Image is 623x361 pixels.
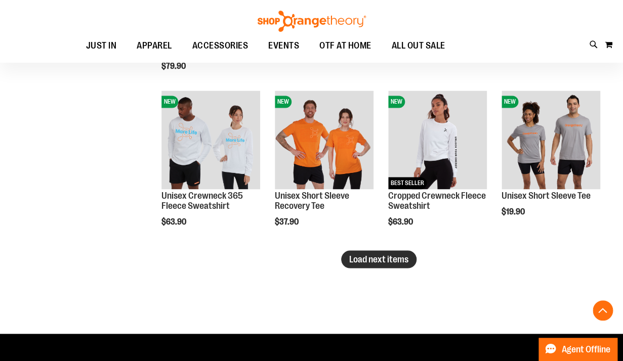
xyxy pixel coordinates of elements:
[86,34,117,57] span: JUST IN
[388,91,487,191] a: Cropped Crewneck Fleece SweatshirtNEWBEST SELLER
[502,207,526,216] span: $19.90
[388,190,486,210] a: Cropped Crewneck Fleece Sweatshirt
[496,85,605,242] div: product
[275,91,373,189] img: Unisex Short Sleeve Recovery Tee
[502,96,518,108] span: NEW
[388,91,487,189] img: Cropped Crewneck Fleece Sweatshirt
[256,11,367,32] img: Shop Orangetheory
[156,85,265,252] div: product
[161,62,187,71] span: $79.90
[161,96,178,108] span: NEW
[275,217,300,226] span: $37.90
[268,34,299,57] span: EVENTS
[319,34,371,57] span: OTF AT HOME
[388,177,427,189] span: BEST SELLER
[392,34,445,57] span: ALL OUT SALE
[161,91,260,191] a: Unisex Crewneck 365 Fleece SweatshirtNEW
[192,34,248,57] span: ACCESSORIES
[383,85,492,252] div: product
[137,34,172,57] span: APPAREL
[502,91,600,189] img: Unisex Short Sleeve Tee
[502,190,591,200] a: Unisex Short Sleeve Tee
[388,217,414,226] span: $63.90
[502,91,600,191] a: Unisex Short Sleeve TeeNEW
[275,96,292,108] span: NEW
[161,91,260,189] img: Unisex Crewneck 365 Fleece Sweatshirt
[161,190,243,210] a: Unisex Crewneck 365 Fleece Sweatshirt
[538,338,617,361] button: Agent Offline
[161,217,188,226] span: $63.90
[270,85,379,252] div: product
[593,300,613,321] button: Back To Top
[275,190,349,210] a: Unisex Short Sleeve Recovery Tee
[349,254,408,264] span: Load next items
[341,250,417,268] button: Load next items
[388,96,405,108] span: NEW
[275,91,373,191] a: Unisex Short Sleeve Recovery TeeNEW
[562,345,610,354] span: Agent Offline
